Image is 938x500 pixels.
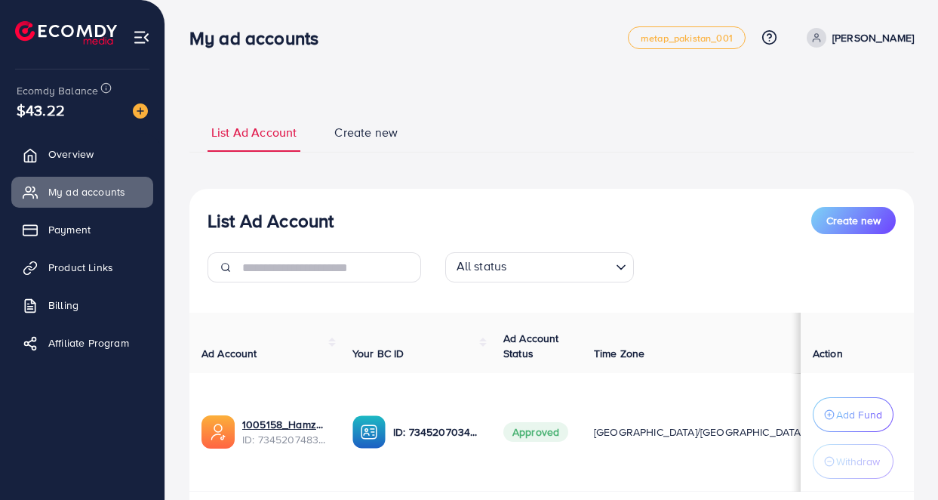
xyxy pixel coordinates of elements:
[503,331,559,361] span: Ad Account Status
[15,21,117,45] img: logo
[133,29,150,46] img: menu
[836,452,880,471] p: Withdraw
[352,346,404,361] span: Your BC ID
[813,397,893,432] button: Add Fund
[48,184,125,199] span: My ad accounts
[11,252,153,282] a: Product Links
[11,215,153,245] a: Payment
[48,335,129,350] span: Affiliate Program
[836,406,882,424] p: Add Fund
[811,207,896,234] button: Create new
[352,415,386,449] img: ic-ba-acc.ded83a64.svg
[48,298,78,313] span: Billing
[813,444,893,479] button: Withdraw
[813,346,843,361] span: Action
[11,139,153,169] a: Overview
[242,432,328,447] span: ID: 7345207483671068673
[11,177,153,207] a: My ad accounts
[17,99,65,121] span: $43.22
[17,83,98,98] span: Ecomdy Balance
[832,29,914,47] p: [PERSON_NAME]
[511,255,609,279] input: Search for option
[641,33,733,43] span: metap_pakistan_001
[11,328,153,358] a: Affiliate Program
[48,147,94,162] span: Overview
[594,346,644,361] span: Time Zone
[208,210,334,232] h3: List Ad Account
[242,417,328,448] div: <span class='underline'>1005158_Hamza.1234_1710189409831</span></br>7345207483671068673
[201,415,235,449] img: ic-ads-acc.e4c84228.svg
[628,26,746,49] a: metap_pakistan_001
[874,432,927,489] iframe: Chat
[801,28,914,48] a: [PERSON_NAME]
[454,255,510,279] span: All status
[48,260,113,275] span: Product Links
[211,124,297,141] span: List Ad Account
[826,213,881,228] span: Create new
[242,417,328,432] a: 1005158_Hamza.1234_1710189409831
[133,103,148,119] img: image
[334,124,398,141] span: Create new
[445,252,634,282] div: Search for option
[48,222,91,237] span: Payment
[201,346,257,361] span: Ad Account
[503,422,568,442] span: Approved
[393,423,479,441] p: ID: 7345207034608140289
[189,27,331,49] h3: My ad accounts
[11,290,153,320] a: Billing
[594,424,804,440] span: [GEOGRAPHIC_DATA]/[GEOGRAPHIC_DATA]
